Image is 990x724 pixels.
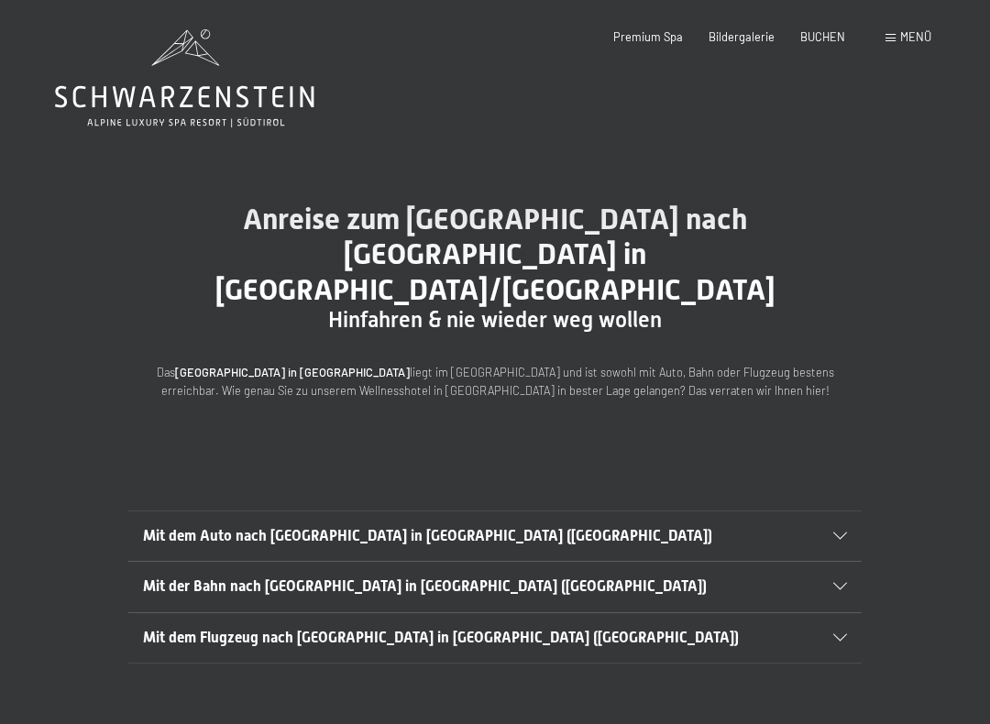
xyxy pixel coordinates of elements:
span: Hinfahren & nie wieder weg wollen [328,307,662,333]
span: Mit der Bahn nach [GEOGRAPHIC_DATA] in [GEOGRAPHIC_DATA] ([GEOGRAPHIC_DATA]) [143,577,707,595]
span: Anreise zum [GEOGRAPHIC_DATA] nach [GEOGRAPHIC_DATA] in [GEOGRAPHIC_DATA]/[GEOGRAPHIC_DATA] [215,202,775,307]
span: Mit dem Auto nach [GEOGRAPHIC_DATA] in [GEOGRAPHIC_DATA] ([GEOGRAPHIC_DATA]) [143,527,712,544]
a: BUCHEN [800,29,845,44]
a: Premium Spa [613,29,683,44]
p: Das liegt im [GEOGRAPHIC_DATA] und ist sowohl mit Auto, Bahn oder Flugzeug bestens erreichbar. Wi... [128,363,862,400]
a: Bildergalerie [709,29,775,44]
span: Mit dem Flugzeug nach [GEOGRAPHIC_DATA] in [GEOGRAPHIC_DATA] ([GEOGRAPHIC_DATA]) [143,629,739,646]
strong: [GEOGRAPHIC_DATA] in [GEOGRAPHIC_DATA] [175,365,410,379]
span: Menü [900,29,931,44]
